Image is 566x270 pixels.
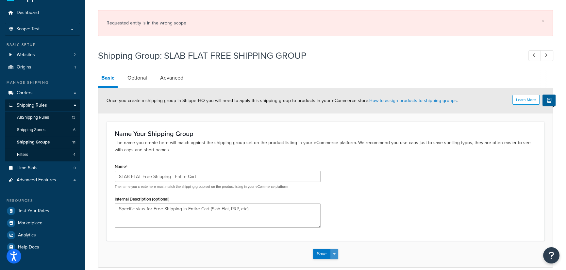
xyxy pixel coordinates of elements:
a: AllShipping Rules13 [5,112,80,124]
li: Advanced Features [5,174,80,186]
span: Carriers [17,90,33,96]
button: Open Resource Center [543,247,559,263]
a: Shipping Zones6 [5,124,80,136]
span: 4 [74,177,76,183]
p: The name you create here will match against the shipping group set on the product listing in your... [115,139,536,154]
span: Websites [17,52,35,58]
span: Scope: Test [16,26,40,32]
a: Time Slots0 [5,162,80,174]
a: How to assign products to shipping groups [369,97,457,104]
span: 13 [72,115,75,120]
a: Advanced Features4 [5,174,80,186]
span: Shipping Rules [17,103,47,108]
li: Shipping Rules [5,99,80,161]
a: Next Record [541,50,553,61]
a: Previous Record [528,50,541,61]
span: 4 [73,152,75,157]
span: Origins [17,65,31,70]
li: Shipping Groups [5,136,80,148]
a: Dashboard [5,7,80,19]
a: Filters4 [5,149,80,161]
span: Test Your Rates [18,208,49,214]
span: Analytics [18,232,36,238]
span: Help Docs [18,245,39,250]
a: Shipping Rules [5,99,80,112]
label: Internal Description (optional) [115,197,170,202]
div: Manage Shipping [5,80,80,85]
p: The name you create here must match the shipping group set on the product listing in your eCommer... [115,184,321,189]
li: Origins [5,61,80,73]
a: Help Docs [5,241,80,253]
span: Filters [17,152,28,157]
span: 1 [75,65,76,70]
a: Websites2 [5,49,80,61]
a: × [542,19,544,24]
h3: Name Your Shipping Group [115,130,536,137]
span: 6 [73,127,75,133]
a: Carriers [5,87,80,99]
h1: Shipping Group: SLAB FLAT FREE SHIPPING GROUP [98,49,516,62]
button: Learn More [512,95,540,105]
span: Advanced Features [17,177,56,183]
a: Advanced [157,70,187,86]
button: Save [313,249,331,259]
a: Basic [98,70,118,88]
span: 2 [74,52,76,58]
button: Show Help Docs [542,95,556,106]
a: Marketplace [5,217,80,229]
span: Marketplace [18,220,42,226]
span: 0 [74,165,76,171]
span: Once you create a shipping group in ShipperHQ you will need to apply this shipping group to produ... [107,97,458,104]
div: Resources [5,198,80,203]
span: Time Slots [17,165,38,171]
li: Filters [5,149,80,161]
span: 11 [72,140,75,145]
li: Shipping Zones [5,124,80,136]
span: All Shipping Rules [17,115,49,120]
li: Time Slots [5,162,80,174]
span: Shipping Groups [17,140,50,145]
label: Name [115,164,127,169]
a: Analytics [5,229,80,241]
a: Shipping Groups11 [5,136,80,148]
span: Dashboard [17,10,39,16]
span: Shipping Zones [17,127,45,133]
div: Basic Setup [5,42,80,48]
a: Optional [124,70,150,86]
textarea: Specific skus for Free Shipping in Entire Cart (Slab Flat, PRP, etc) [115,203,321,228]
a: Origins1 [5,61,80,73]
a: Test Your Rates [5,205,80,217]
div: Requested entity is in the wrong scope [107,19,544,28]
li: Websites [5,49,80,61]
